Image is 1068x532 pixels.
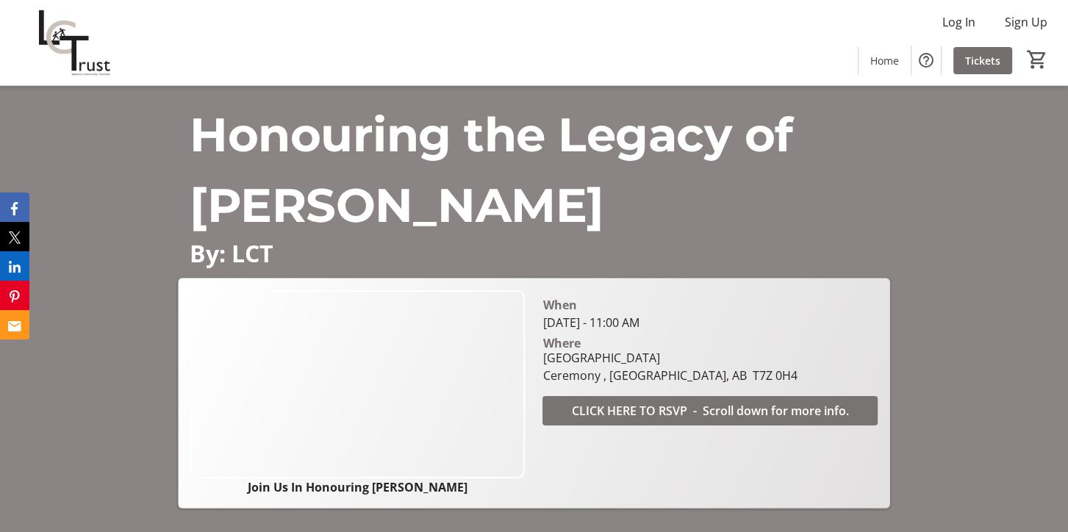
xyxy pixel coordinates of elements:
[542,396,877,425] button: CLICK HERE TO RSVP - Scroll down for more info.
[248,479,467,495] strong: Join Us In Honouring [PERSON_NAME]
[911,46,941,75] button: Help
[190,99,878,170] p: Honouring the Legacy of
[870,53,899,68] span: Home
[859,47,911,74] a: Home
[542,349,797,367] div: [GEOGRAPHIC_DATA]
[542,296,576,314] div: When
[993,10,1059,34] button: Sign Up
[190,170,878,240] p: [PERSON_NAME]
[190,290,525,478] img: Campaign CTA Media Photo
[9,6,139,79] img: LCT's Logo
[1005,13,1047,31] span: Sign Up
[953,47,1012,74] a: Tickets
[942,13,975,31] span: Log In
[190,240,878,266] p: By: LCT
[542,367,797,384] div: Ceremony , [GEOGRAPHIC_DATA], AB T7Z 0H4
[1024,46,1050,73] button: Cart
[542,314,877,331] div: [DATE] - 11:00 AM
[931,10,987,34] button: Log In
[965,53,1000,68] span: Tickets
[572,402,849,420] span: CLICK HERE TO RSVP - Scroll down for more info.
[542,337,580,349] div: Where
